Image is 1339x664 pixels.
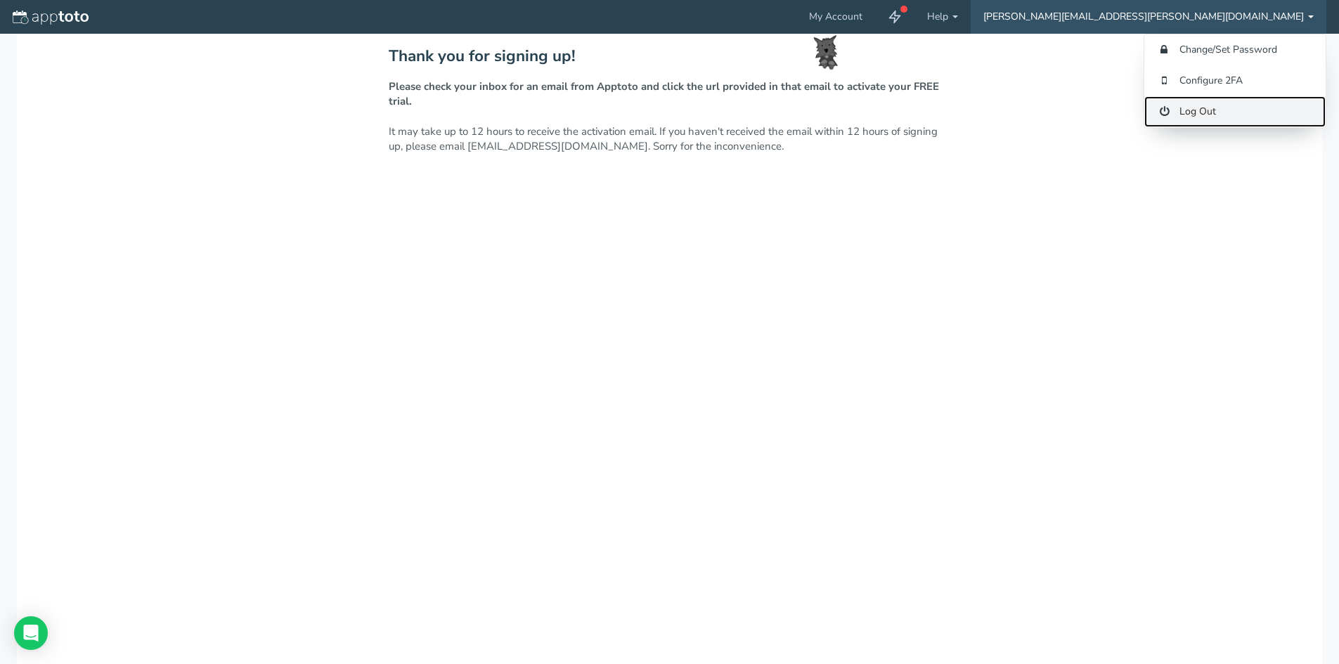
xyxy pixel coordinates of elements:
a: Configure 2FA [1144,65,1326,96]
img: toto-small.png [813,35,839,70]
div: Open Intercom Messenger [14,616,48,650]
img: logo-apptoto--white.svg [13,11,89,25]
strong: Please check your inbox for an email from Apptoto and click the url provided in that email to act... [389,79,939,108]
a: Change/Set Password [1144,34,1326,65]
h2: Thank you for signing up! [389,48,951,65]
p: It may take up to 12 hours to receive the activation email. If you haven't received the email wit... [389,79,951,155]
a: Log Out [1144,96,1326,127]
